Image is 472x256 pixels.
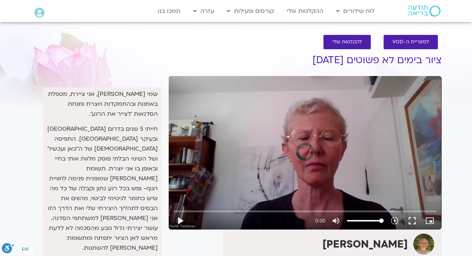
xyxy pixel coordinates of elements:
p: שמי [PERSON_NAME], אני ציירת, מטפלת באמנות ובהתמקדות ויוצרת ומנחת הסדנאות 'לצייר את הרגע'. [47,89,158,119]
a: תמכו בנו [154,4,184,18]
img: תודעה בריאה [408,6,440,17]
a: עזרה [190,4,218,18]
img: דורית טייכמן [413,234,434,255]
span: לספריית ה-VOD [392,39,429,45]
a: לספריית ה-VOD [384,35,438,49]
span: להקלטות שלי [332,39,362,45]
a: קורסים ופעילות [223,4,278,18]
h1: ציור בימים לא פשוטים [DATE] [169,55,442,66]
a: להקלטות שלי [323,35,371,49]
p: חייתי 5 שנים בדרום [GEOGRAPHIC_DATA] ובעיקר [GEOGRAPHIC_DATA]. התפיסה [DEMOGRAPHIC_DATA] של ה"כאן... [47,124,158,253]
a: לוח שידורים [333,4,378,18]
strong: [PERSON_NAME] [322,237,408,251]
a: ההקלטות שלי [283,4,327,18]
